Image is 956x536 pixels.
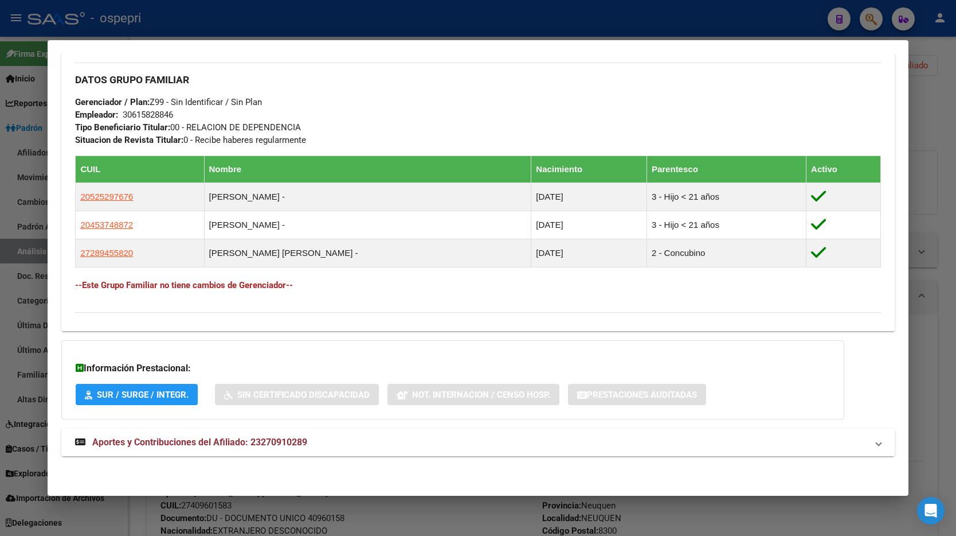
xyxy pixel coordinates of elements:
th: Nacimiento [531,156,647,183]
h4: --Este Grupo Familiar no tiene cambios de Gerenciador-- [75,279,880,292]
td: [DATE] [531,183,647,211]
strong: Situacion de Revista Titular: [75,135,183,145]
div: Open Intercom Messenger [917,497,945,525]
span: Sin Certificado Discapacidad [237,390,370,400]
span: 0 - Recibe haberes regularmente [75,135,306,145]
td: [DATE] [531,211,647,239]
td: [DATE] [531,239,647,267]
td: 3 - Hijo < 21 años [647,211,806,239]
span: 20525297676 [80,192,133,201]
strong: Tipo Beneficiario Titular: [75,122,170,133]
span: SUR / SURGE / INTEGR. [97,390,189,400]
td: [PERSON_NAME] - [204,211,531,239]
td: [PERSON_NAME] [PERSON_NAME] - [204,239,531,267]
button: Sin Certificado Discapacidad [215,384,379,405]
h3: DATOS GRUPO FAMILIAR [75,73,880,86]
td: 2 - Concubino [647,239,806,267]
button: Prestaciones Auditadas [568,384,706,405]
td: [PERSON_NAME] - [204,183,531,211]
span: Not. Internacion / Censo Hosp. [412,390,550,400]
td: 3 - Hijo < 21 años [647,183,806,211]
span: 00 - RELACION DE DEPENDENCIA [75,122,301,133]
th: Nombre [204,156,531,183]
span: 27289455820 [80,248,133,258]
mat-expansion-panel-header: Aportes y Contribuciones del Afiliado: 23270910289 [61,429,894,456]
th: Parentesco [647,156,806,183]
button: SUR / SURGE / INTEGR. [76,384,198,405]
button: Not. Internacion / Censo Hosp. [387,384,559,405]
div: 30615828846 [123,108,173,121]
span: 20453748872 [80,220,133,230]
strong: Empleador: [75,110,118,120]
h3: Información Prestacional: [76,362,830,375]
th: Activo [806,156,881,183]
span: Z99 - Sin Identificar / Sin Plan [75,97,262,107]
th: CUIL [76,156,204,183]
span: Prestaciones Auditadas [587,390,697,400]
span: Aportes y Contribuciones del Afiliado: 23270910289 [92,437,307,448]
strong: Gerenciador / Plan: [75,97,150,107]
